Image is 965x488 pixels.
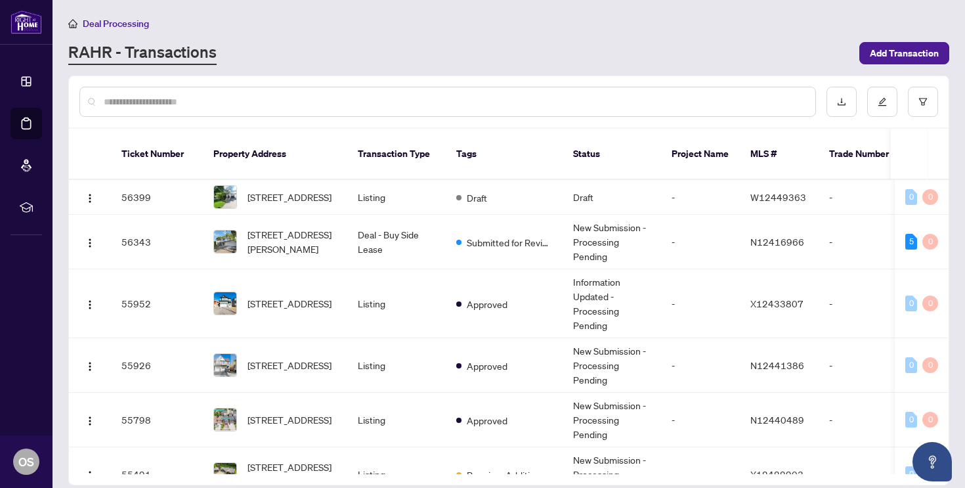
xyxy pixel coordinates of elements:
[214,292,236,315] img: thumbnail-img
[922,357,938,373] div: 0
[11,10,42,34] img: logo
[870,43,939,64] span: Add Transaction
[347,129,446,180] th: Transaction Type
[750,359,804,371] span: N12441386
[214,354,236,376] img: thumbnail-img
[905,296,917,311] div: 0
[85,238,95,248] img: Logo
[214,186,236,208] img: thumbnail-img
[905,189,917,205] div: 0
[79,293,100,314] button: Logo
[819,269,911,338] td: -
[826,87,857,117] button: download
[79,355,100,376] button: Logo
[85,361,95,372] img: Logo
[214,409,236,431] img: thumbnail-img
[467,413,507,428] span: Approved
[837,97,846,106] span: download
[912,442,952,481] button: Open asap
[68,19,77,28] span: home
[819,180,911,215] td: -
[83,18,149,30] span: Deal Processing
[819,215,911,269] td: -
[661,180,740,215] td: -
[79,231,100,252] button: Logo
[905,412,917,428] div: 0
[85,470,95,481] img: Logo
[661,129,740,180] th: Project Name
[905,466,917,482] div: 0
[467,297,507,311] span: Approved
[819,393,911,447] td: -
[661,269,740,338] td: -
[918,97,928,106] span: filter
[347,393,446,447] td: Listing
[661,338,740,393] td: -
[740,129,819,180] th: MLS #
[867,87,897,117] button: edit
[563,393,661,447] td: New Submission - Processing Pending
[111,180,203,215] td: 56399
[79,187,100,208] button: Logo
[750,414,804,426] span: N12440489
[247,358,332,372] span: [STREET_ADDRESS]
[347,338,446,393] td: Listing
[85,193,95,204] img: Logo
[446,129,563,180] th: Tags
[111,393,203,447] td: 55798
[203,129,347,180] th: Property Address
[85,416,95,426] img: Logo
[905,357,917,373] div: 0
[750,468,804,480] span: X12422903
[661,215,740,269] td: -
[111,269,203,338] td: 55952
[347,180,446,215] td: Listing
[922,412,938,428] div: 0
[819,129,911,180] th: Trade Number
[467,190,487,205] span: Draft
[111,338,203,393] td: 55926
[214,231,236,253] img: thumbnail-img
[563,129,661,180] th: Status
[85,299,95,310] img: Logo
[750,191,806,203] span: W12449363
[922,296,938,311] div: 0
[467,359,507,373] span: Approved
[905,234,917,250] div: 5
[18,453,34,471] span: OS
[467,468,552,482] span: Requires Additional Docs
[563,338,661,393] td: New Submission - Processing Pending
[563,215,661,269] td: New Submission - Processing Pending
[922,189,938,205] div: 0
[79,464,100,485] button: Logo
[922,234,938,250] div: 0
[878,97,887,106] span: edit
[79,409,100,430] button: Logo
[111,129,203,180] th: Ticket Number
[750,298,804,309] span: X12433807
[247,412,332,427] span: [STREET_ADDRESS]
[247,227,337,256] span: [STREET_ADDRESS][PERSON_NAME]
[563,180,661,215] td: Draft
[661,393,740,447] td: -
[247,190,332,204] span: [STREET_ADDRESS]
[819,338,911,393] td: -
[750,236,804,248] span: N12416966
[347,215,446,269] td: Deal - Buy Side Lease
[347,269,446,338] td: Listing
[111,215,203,269] td: 56343
[214,463,236,485] img: thumbnail-img
[68,41,217,65] a: RAHR - Transactions
[908,87,938,117] button: filter
[467,235,552,250] span: Submitted for Review
[247,296,332,311] span: [STREET_ADDRESS]
[859,42,949,64] button: Add Transaction
[563,269,661,338] td: Information Updated - Processing Pending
